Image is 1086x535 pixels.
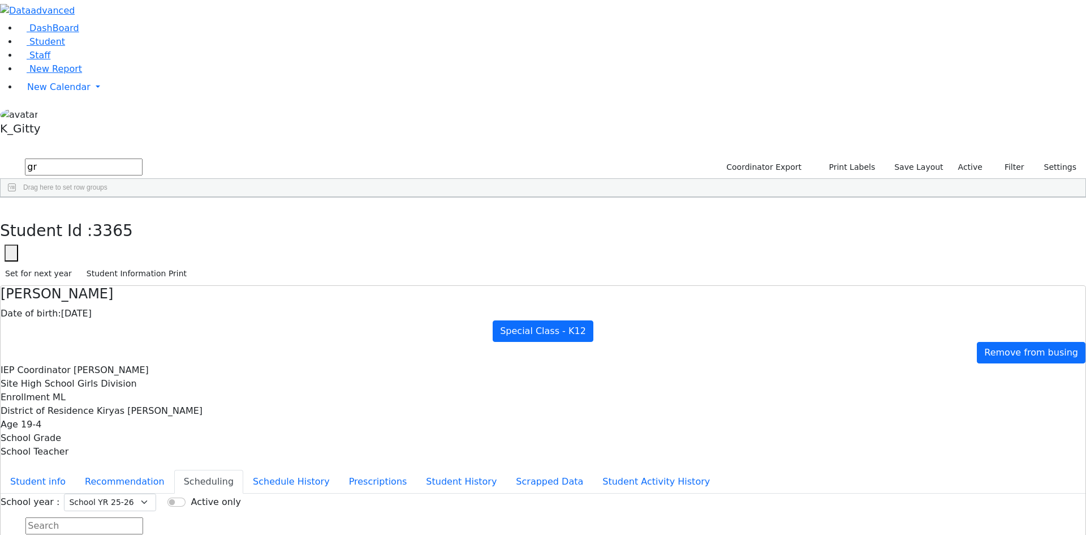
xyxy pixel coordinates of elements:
label: IEP Coordinator [1,363,71,377]
span: Drag here to set row groups [23,183,107,191]
span: 19-4 [21,419,41,430]
span: Kiryas [PERSON_NAME] [97,405,202,416]
span: High School Girls Division [21,378,137,389]
button: Prescriptions [339,470,417,494]
h4: [PERSON_NAME] [1,286,1085,302]
input: Search [25,159,143,176]
span: New Report [29,63,82,74]
button: Student Activity History [593,470,719,494]
span: Student [29,36,65,47]
a: New Report [18,63,82,74]
button: Student History [416,470,506,494]
a: Remove from busing [977,342,1085,363]
button: Filter [990,159,1029,176]
button: Coordinator Export [719,159,807,176]
span: [PERSON_NAME] [74,365,149,375]
label: School Teacher [1,445,68,459]
button: Scheduling [174,470,243,494]
a: Special Class - K12 [493,320,593,342]
label: Site [1,377,18,391]
label: School Grade [1,431,61,445]
label: Active [953,159,988,176]
a: DashBoard [18,23,79,33]
a: Staff [18,50,50,61]
span: 3365 [93,221,133,240]
span: Staff [29,50,50,61]
button: Recommendation [75,470,174,494]
label: Age [1,418,18,431]
span: DashBoard [29,23,79,33]
button: Student Information Print [81,265,192,283]
button: Scrapped Data [506,470,593,494]
span: Remove from busing [984,347,1078,358]
label: School year : [1,495,59,509]
button: Settings [1029,159,1081,176]
label: Active only [191,495,240,509]
div: [DATE] [1,307,1085,320]
label: Enrollment [1,391,50,404]
button: Student info [1,470,75,494]
button: Schedule History [243,470,339,494]
span: New Calendar [27,82,90,92]
input: Search [25,517,143,534]
label: District of Residence [1,404,94,418]
a: Student [18,36,65,47]
a: New Calendar [18,76,1086,99]
button: Save Layout [889,159,948,176]
span: ML [53,392,66,403]
label: Date of birth: [1,307,61,320]
button: Print Labels [816,159,880,176]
